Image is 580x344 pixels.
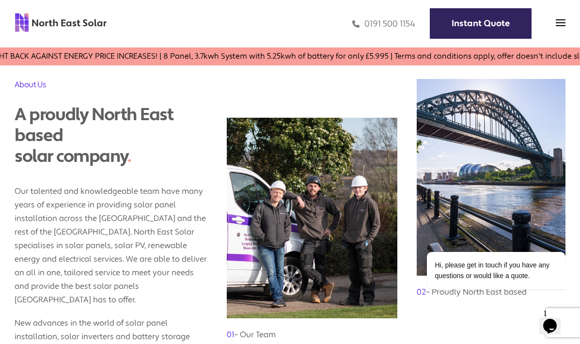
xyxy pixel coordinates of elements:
span: . [127,145,131,168]
h3: – Our Team [227,318,397,342]
p: Our talented and knowledgeable team have many years of experience in providing solar panel instal... [15,185,207,307]
iframe: chat widget [396,164,570,300]
img: phone icon [352,18,360,30]
a: 0191 500 1154 [352,18,415,30]
a: Instant Quote [430,8,532,39]
h2: About Us [15,79,207,90]
iframe: chat widget [539,305,570,334]
img: north east solar logo [15,13,107,32]
div: A proudly North East based solar company [15,105,207,167]
img: menu icon [556,18,565,28]
span: 01 [227,329,234,340]
img: Tyne bridge [417,79,565,276]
